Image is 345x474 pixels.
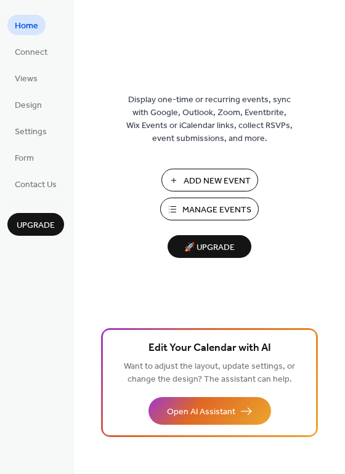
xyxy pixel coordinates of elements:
[124,358,295,388] span: Want to adjust the layout, update settings, or change the design? The assistant can help.
[7,174,64,194] a: Contact Us
[17,219,55,232] span: Upgrade
[7,68,45,88] a: Views
[7,94,49,114] a: Design
[7,15,46,35] a: Home
[15,126,47,139] span: Settings
[184,175,251,188] span: Add New Event
[126,94,293,145] span: Display one-time or recurring events, sync with Google, Outlook, Zoom, Eventbrite, Wix Events or ...
[182,204,251,217] span: Manage Events
[15,20,38,33] span: Home
[175,239,244,256] span: 🚀 Upgrade
[15,73,38,86] span: Views
[7,121,54,141] a: Settings
[161,169,258,191] button: Add New Event
[148,340,271,357] span: Edit Your Calendar with AI
[15,99,42,112] span: Design
[160,198,259,220] button: Manage Events
[15,152,34,165] span: Form
[15,179,57,191] span: Contact Us
[7,147,41,167] a: Form
[148,397,271,425] button: Open AI Assistant
[168,235,251,258] button: 🚀 Upgrade
[15,46,47,59] span: Connect
[167,406,235,419] span: Open AI Assistant
[7,213,64,236] button: Upgrade
[7,41,55,62] a: Connect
